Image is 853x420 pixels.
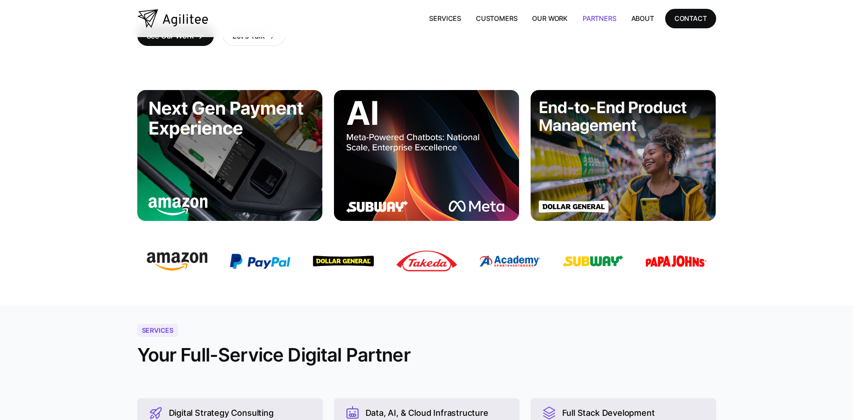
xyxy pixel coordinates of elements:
div: Services [137,324,178,337]
a: Customers [468,9,525,28]
a: Our Work [525,9,575,28]
div: Full Stack Development [562,408,655,418]
a: CONTACT [665,9,716,28]
a: home [137,9,208,28]
div: Digital Strategy Consulting [169,408,274,418]
div: Data, AI, & Cloud Infrastructure [366,408,488,418]
a: Services [422,9,468,28]
h2: Your Full-Service Digital Partner [137,343,410,367]
div: CONTACT [674,13,707,24]
a: About [624,9,661,28]
a: Partners [575,9,624,28]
